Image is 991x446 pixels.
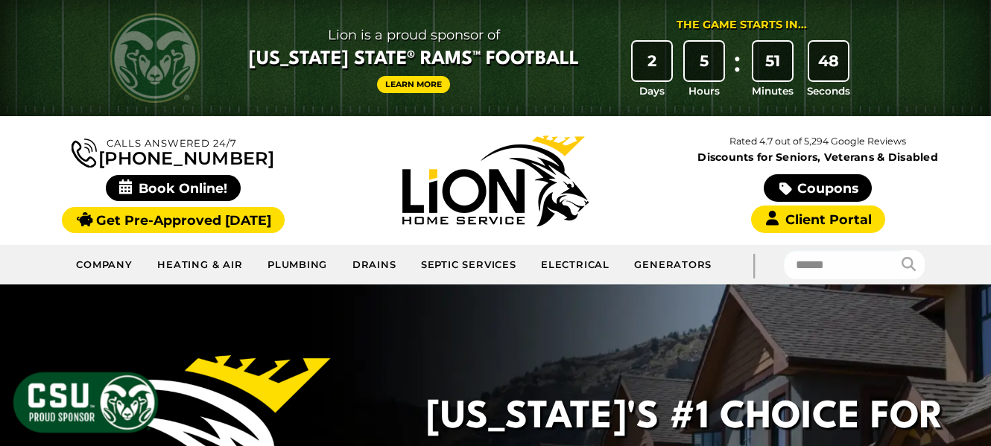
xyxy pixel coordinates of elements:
[106,175,241,201] span: Book Online!
[677,17,807,34] div: The Game Starts in...
[809,42,848,80] div: 48
[256,250,341,280] a: Plumbing
[11,370,160,435] img: CSU Sponsor Badge
[685,42,724,80] div: 5
[656,133,979,150] p: Rated 4.7 out of 5,294 Google Reviews
[409,250,529,280] a: Septic Services
[752,83,794,98] span: Minutes
[249,23,579,47] span: Lion is a proud sponsor of
[764,174,871,202] a: Coupons
[753,42,792,80] div: 51
[639,83,665,98] span: Days
[529,250,622,280] a: Electrical
[62,207,285,233] a: Get Pre-Approved [DATE]
[660,152,976,162] span: Discounts for Seniors, Veterans & Disabled
[377,76,450,93] a: Learn More
[622,250,724,280] a: Generators
[688,83,720,98] span: Hours
[64,250,145,280] a: Company
[145,250,256,280] a: Heating & Air
[730,42,745,99] div: :
[402,136,589,226] img: Lion Home Service
[807,83,850,98] span: Seconds
[110,13,200,103] img: CSU Rams logo
[751,206,885,233] a: Client Portal
[249,47,579,72] span: [US_STATE] State® Rams™ Football
[724,245,784,284] div: |
[633,42,671,80] div: 2
[340,250,408,280] a: Drains
[72,136,274,168] a: [PHONE_NUMBER]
